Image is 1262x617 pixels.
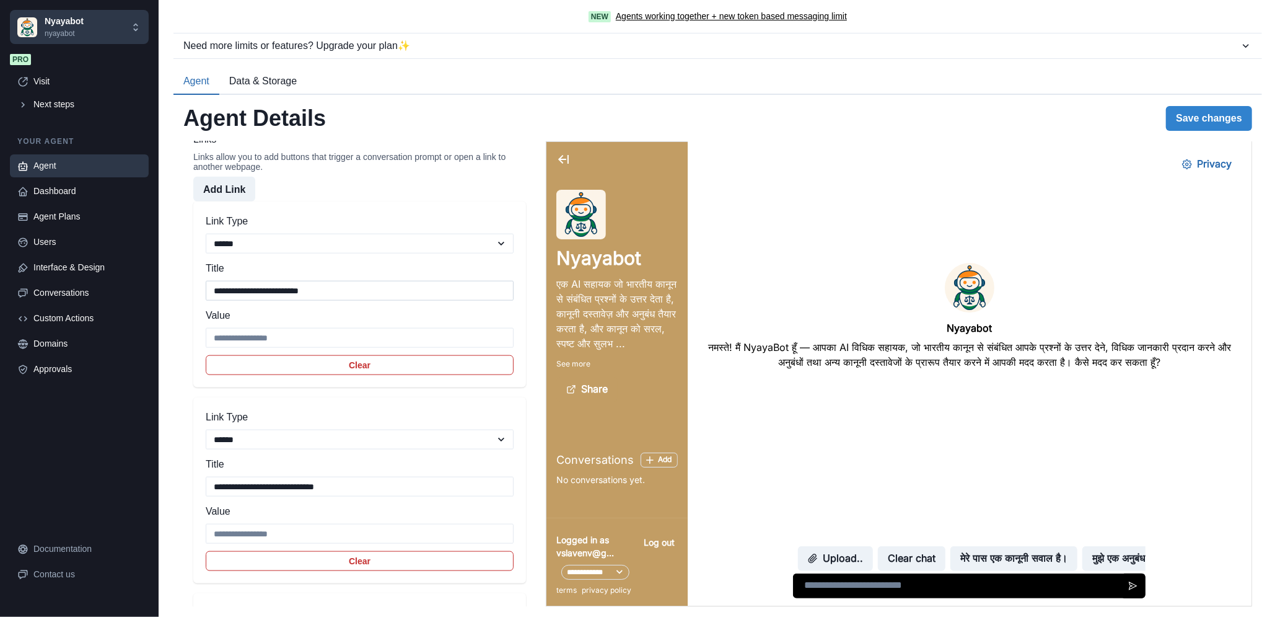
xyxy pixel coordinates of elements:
div: Links allow you to add buttons that trigger a conversation prompt or open a link to another webpage. [193,152,526,172]
div: Visit [33,75,141,88]
p: Your agent [10,136,149,147]
div: Custom Actions [33,312,141,325]
label: Title [206,457,506,472]
button: Data & Storage [219,69,307,95]
button: Clear [206,355,514,375]
div: Agent Plans [33,210,141,223]
button: Send message [574,432,599,456]
div: Agent [33,159,141,172]
div: Documentation [33,543,141,556]
label: Link Type [206,214,506,229]
button: Chakra UINyayabotnyayabot [10,10,149,44]
div: Domains [33,337,141,350]
iframe: Agent Chat [546,142,1251,606]
label: Value [206,308,506,323]
a: Documentation [10,538,149,561]
button: Agent [173,69,219,95]
div: Contact us [33,568,141,581]
div: Need more limits or features? Upgrade your plan ✨ [183,38,1240,53]
div: Approvals [33,363,141,376]
button: Save changes [1166,106,1252,131]
label: Link Type [206,410,506,425]
label: Value [206,504,506,519]
button: Privacy Settings [626,10,695,35]
button: Need more limits or features? Upgrade your plan✨ [173,33,1262,58]
label: Title [206,261,506,276]
p: Nyayabot [45,15,84,28]
span: New [589,11,611,22]
div: Users [33,236,141,249]
button: Add Link [193,177,255,202]
p: nyayabot [45,28,84,39]
button: Clear [206,551,514,571]
img: Chakra UI [17,17,37,37]
span: Pro [10,54,31,65]
div: Next steps [33,98,141,111]
div: Dashboard [33,185,141,198]
div: Conversations [33,286,141,300]
a: Agents working together + new token based messaging limit [616,10,847,23]
div: Interface & Design [33,261,141,274]
h2: Agent Details [183,105,326,131]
